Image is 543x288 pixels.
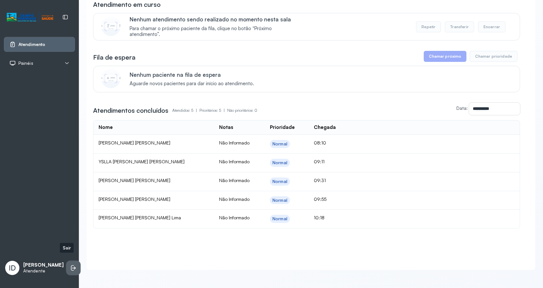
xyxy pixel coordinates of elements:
span: Não Informado [219,178,250,183]
span: [PERSON_NAME] [PERSON_NAME] Lima [99,215,181,220]
div: Notas [219,124,233,131]
button: Repetir [416,21,441,32]
button: Transferir [445,21,474,32]
p: Nenhum paciente na fila de espera [130,71,254,78]
h3: Fila de espera [93,53,135,62]
span: Não Informado [219,140,250,145]
span: [PERSON_NAME] [PERSON_NAME] [99,196,170,202]
span: Não Informado [219,196,250,202]
div: Normal [272,198,287,203]
span: 09:11 [314,159,325,164]
span: 10:18 [314,215,325,220]
div: Normal [272,179,287,184]
div: Prioridade [270,124,295,131]
span: [PERSON_NAME] [PERSON_NAME] [99,140,170,145]
button: Encerrar [478,21,506,32]
h3: Atendimentos concluídos [93,106,168,115]
img: Imagem de CalloutCard [101,69,121,88]
span: YSLLA [PERSON_NAME] [PERSON_NAME] [99,159,185,164]
span: Não Informado [219,159,250,164]
div: Normal [272,160,287,166]
p: Não prioritários: 0 [227,106,257,115]
span: Painéis [18,61,33,66]
div: Normal [272,216,287,222]
p: Atendente [23,268,64,274]
label: Data: [456,105,468,111]
p: Prioritários: 5 [199,106,227,115]
span: Aguarde novos pacientes para dar início ao atendimento. [130,81,254,87]
img: Logotipo do estabelecimento [7,12,53,23]
span: 09:31 [314,178,326,183]
img: Imagem de CalloutCard [101,17,121,36]
span: | [224,108,225,113]
p: [PERSON_NAME] [23,262,64,268]
div: Nome [99,124,113,131]
p: Nenhum atendimento sendo realizado no momento nesta sala [130,16,301,23]
span: | [196,108,197,113]
span: Para chamar o próximo paciente da fila, clique no botão “Próximo atendimento”. [130,26,301,38]
span: Não Informado [219,215,250,220]
p: Atendidos: 5 [172,106,199,115]
button: Chamar próximo [424,51,466,62]
span: [PERSON_NAME] [PERSON_NAME] [99,178,170,183]
span: 09:55 [314,196,326,202]
span: 08:10 [314,140,326,145]
span: Atendimento [18,42,45,47]
div: Chegada [314,124,336,131]
a: Atendimento [9,41,69,48]
button: Chamar prioridade [470,51,517,62]
div: Normal [272,141,287,147]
